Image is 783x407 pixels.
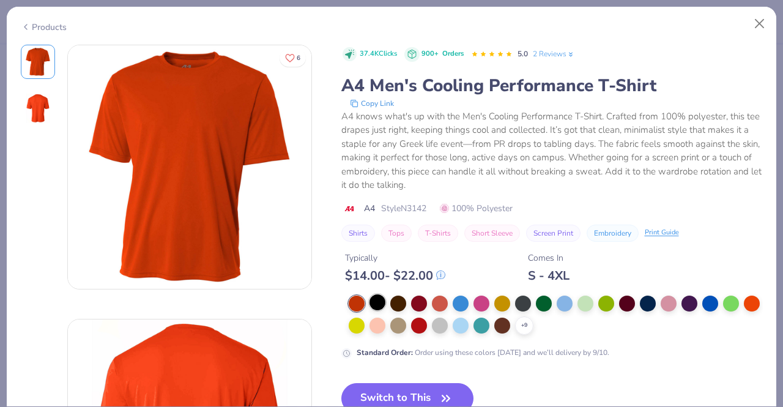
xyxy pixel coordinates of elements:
[341,225,375,242] button: Shirts
[528,252,570,264] div: Comes In
[346,97,398,110] button: copy to clipboard
[518,49,528,59] span: 5.0
[357,348,413,357] strong: Standard Order :
[68,45,311,289] img: Front
[442,49,464,58] span: Orders
[645,228,679,238] div: Print Guide
[418,225,458,242] button: T-Shirts
[421,49,464,59] div: 900+
[440,202,513,215] span: 100% Polyester
[381,225,412,242] button: Tops
[748,12,771,35] button: Close
[23,47,53,77] img: Front
[23,94,53,123] img: Back
[357,347,609,358] div: Order using these colors [DATE] and we’ll delivery by 9/10.
[360,49,397,59] span: 37.4K Clicks
[533,48,575,59] a: 2 Reviews
[471,45,513,64] div: 5.0 Stars
[280,49,306,67] button: Like
[587,225,639,242] button: Embroidery
[521,321,527,330] span: + 9
[341,110,763,192] div: A4 knows what's up with the Men's Cooling Performance T-Shirt. Crafted from 100% polyester, this ...
[526,225,581,242] button: Screen Print
[464,225,520,242] button: Short Sleeve
[341,204,358,214] img: brand logo
[364,202,375,215] span: A4
[341,74,763,97] div: A4 Men's Cooling Performance T-Shirt
[21,21,67,34] div: Products
[297,55,300,61] span: 6
[528,268,570,283] div: S - 4XL
[345,252,445,264] div: Typically
[381,202,426,215] span: Style N3142
[345,268,445,283] div: $ 14.00 - $ 22.00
